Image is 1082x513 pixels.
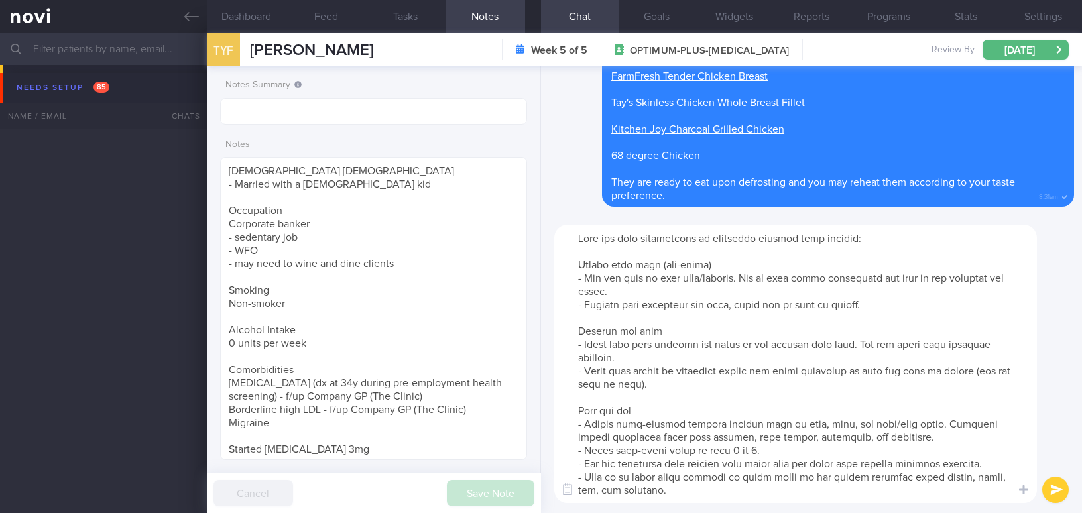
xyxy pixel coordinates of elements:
[1039,189,1058,201] span: 8:31am
[154,103,207,129] div: Chats
[204,25,243,76] div: TYF
[983,40,1069,60] button: [DATE]
[611,177,1015,201] span: They are ready to eat upon defrosting and you may reheat them according to your taste preference.
[13,79,113,97] div: Needs setup
[225,139,522,151] label: Notes
[611,97,805,108] a: Tay's Skinless Chicken Whole Breast Fillet
[611,124,784,135] a: Kitchen Joy Charcoal Grilled Chicken
[611,71,768,82] a: FarmFresh Tender Chicken Breast
[611,150,700,161] a: 68 degree Chicken
[225,80,522,91] label: Notes Summary
[531,44,587,57] strong: Week 5 of 5
[630,44,789,58] span: OPTIMUM-PLUS-[MEDICAL_DATA]
[932,44,975,56] span: Review By
[250,42,373,58] span: [PERSON_NAME]
[93,82,109,93] span: 85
